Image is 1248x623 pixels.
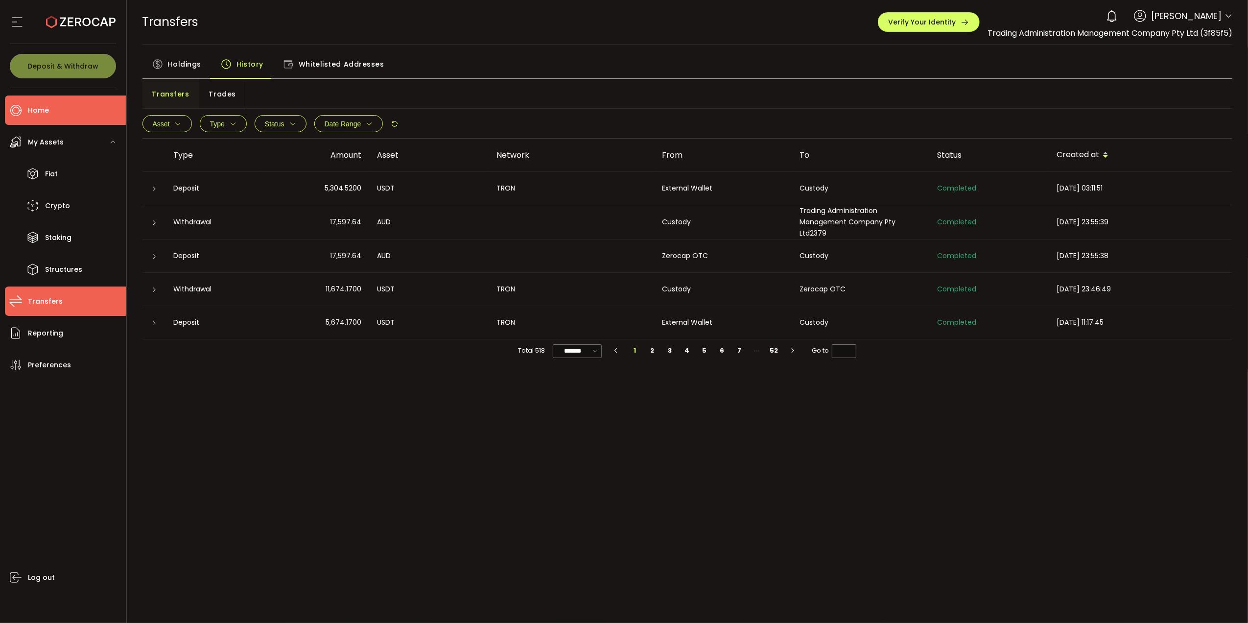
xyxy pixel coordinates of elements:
div: TRON [489,183,655,194]
span: My Assets [28,135,64,149]
span: Home [28,103,49,118]
li: 2 [644,344,661,358]
span: Asset [153,120,170,128]
span: Reporting [28,326,63,340]
span: Completed [938,251,977,261]
span: [PERSON_NAME] [1151,9,1222,23]
li: 1 [626,344,644,358]
li: 4 [679,344,696,358]
div: Deposit [166,250,259,262]
span: Transfers [152,84,189,104]
span: Trades [209,84,236,104]
span: Status [265,120,284,128]
span: Verify Your Identity [888,19,956,25]
div: From [655,149,792,161]
li: 5 [696,344,713,358]
span: 5,304.5200 [325,183,362,194]
div: Deposit [166,317,259,328]
li: 7 [730,344,748,358]
div: Custody [792,250,930,262]
div: USDT [370,284,489,295]
button: Type [200,115,247,132]
span: Completed [938,317,977,327]
span: 11,674.1700 [326,284,362,295]
div: TRON [489,284,655,295]
span: Total 518 [518,344,545,358]
span: Structures [45,263,82,277]
div: Zerocap OTC [792,284,930,295]
div: External Wallet [655,317,792,328]
li: 52 [765,344,783,358]
span: Staking [45,231,71,245]
div: Custody [792,183,930,194]
span: History [236,54,263,74]
span: [DATE] 23:55:39 [1057,217,1109,227]
span: 17,597.64 [330,250,362,262]
span: Deposit & Withdraw [27,63,98,70]
iframe: Chat Widget [1029,229,1248,623]
div: Created at [1049,147,1233,164]
div: AUD [370,250,489,262]
div: USDT [370,183,489,194]
div: USDT [370,317,489,328]
button: Deposit & Withdraw [10,54,116,78]
button: Status [255,115,306,132]
span: 5,674.1700 [326,317,362,328]
span: Trading Administration Management Company Pty Ltd (3f85f5) [988,27,1232,39]
div: To [792,149,930,161]
span: Transfers [142,13,199,30]
span: Whitelisted Addresses [299,54,384,74]
span: Completed [938,183,977,193]
span: Transfers [28,294,63,309]
div: TRON [489,317,655,328]
span: Go to [812,344,856,358]
span: Preferences [28,358,71,372]
button: Asset [142,115,192,132]
div: Trading Administration Management Company Pty Ltd2379 [792,205,930,239]
div: Amount [259,149,370,161]
div: Withdrawal [166,216,259,228]
div: Custody [655,284,792,295]
div: Zerocap OTC [655,250,792,262]
div: Withdrawal [166,284,259,295]
span: Fiat [45,167,58,181]
span: Type [210,120,225,128]
li: 6 [713,344,731,358]
span: Crypto [45,199,70,213]
li: 3 [661,344,679,358]
span: Holdings [168,54,201,74]
span: Completed [938,284,977,294]
span: [DATE] 03:11:51 [1057,183,1103,193]
span: Completed [938,217,977,227]
span: Log out [28,571,55,585]
div: Status [930,149,1049,161]
div: Type [166,149,259,161]
div: Custody [792,317,930,328]
div: Deposit [166,183,259,194]
div: AUD [370,216,489,228]
div: External Wallet [655,183,792,194]
div: Network [489,149,655,161]
div: Asset [370,149,489,161]
div: Custody [655,216,792,228]
span: 17,597.64 [330,216,362,228]
button: Verify Your Identity [878,12,980,32]
button: Date Range [314,115,383,132]
span: Date Range [325,120,361,128]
